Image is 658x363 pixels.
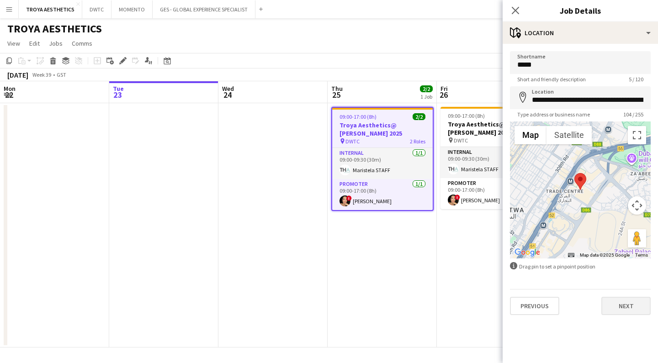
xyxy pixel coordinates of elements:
span: Jobs [49,39,63,47]
span: 2/2 [413,113,425,120]
div: 1 Job [420,93,432,100]
span: 24 [221,89,234,100]
a: Edit [26,37,43,49]
h3: Job Details [503,5,658,16]
a: Open this area in Google Maps (opens a new window) [512,247,542,258]
a: Terms (opens in new tab) [635,253,648,258]
a: View [4,37,24,49]
span: 23 [111,89,124,100]
button: Toggle fullscreen view [628,126,646,144]
button: DWTC [82,0,111,18]
button: Show satellite imagery [547,126,592,144]
h1: TROYA AESTHETICS [7,22,102,36]
span: 09:00-17:00 (8h) [340,113,377,120]
span: Mon [4,84,16,93]
app-card-role: Promoter1/109:00-17:00 (8h)![PERSON_NAME] [440,178,543,209]
app-job-card: 09:00-17:00 (8h)2/2Troya Aesthetics@ [PERSON_NAME] 2025 DWTC2 RolesInternal1/109:00-09:30 (30m)Ma... [331,107,434,211]
span: Fri [440,84,448,93]
span: Type address or business name [510,111,597,118]
h3: Troya Aesthetics@ [PERSON_NAME] 2025 [440,120,543,137]
app-job-card: 09:00-17:00 (8h)2/2Troya Aesthetics@ [PERSON_NAME] 2025 DWTC2 RolesInternal1/109:00-09:30 (30m)Ma... [440,107,543,209]
div: GST [57,71,66,78]
span: ! [346,195,352,201]
button: Map camera controls [628,196,646,215]
span: 104 / 255 [616,111,651,118]
span: Comms [72,39,92,47]
a: Jobs [45,37,66,49]
button: Keyboard shortcuts [568,252,574,258]
button: Show street map [515,126,547,144]
span: Week 39 [30,71,53,78]
span: 26 [439,89,448,100]
button: TROYA AESTHETICS [19,0,82,18]
span: Tue [113,84,124,93]
span: 5 / 120 [621,76,651,83]
div: Location [503,22,658,44]
span: DWTC [454,137,468,144]
span: 25 [330,89,343,100]
app-card-role: Promoter1/109:00-17:00 (8h)![PERSON_NAME] [332,179,433,210]
button: Next [601,297,651,315]
div: [DATE] [7,70,28,79]
button: Previous [510,297,559,315]
div: Drag pin to set a pinpoint position [510,262,651,271]
button: Drag Pegman onto the map to open Street View [628,229,646,247]
img: Google [512,247,542,258]
app-card-role: Internal1/109:00-09:30 (30m)Maristela STAFF [440,147,543,178]
span: Edit [29,39,40,47]
span: DWTC [345,138,360,145]
span: 2 Roles [410,138,425,145]
span: ! [455,195,460,200]
span: Map data ©2025 Google [580,253,630,258]
span: Wed [222,84,234,93]
a: Comms [68,37,96,49]
button: MOMENTO [111,0,153,18]
span: View [7,39,20,47]
app-card-role: Internal1/109:00-09:30 (30m)Maristela STAFF [332,148,433,179]
h3: Troya Aesthetics@ [PERSON_NAME] 2025 [332,121,433,137]
span: 09:00-17:00 (8h) [448,112,485,119]
span: Thu [331,84,343,93]
span: Short and friendly description [510,76,593,83]
span: 22 [2,89,16,100]
button: GES - GLOBAL EXPERIENCE SPECIALIST [153,0,255,18]
span: 2/2 [420,85,433,92]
